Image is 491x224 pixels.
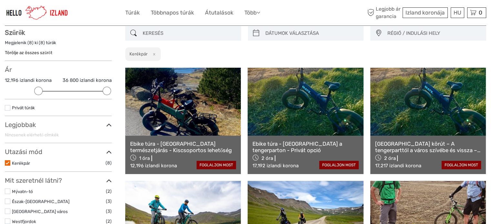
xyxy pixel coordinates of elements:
font: Ár [5,66,12,73]
font: ) túrák [43,40,56,45]
font: Több [244,9,257,16]
font: Átutalások [205,9,233,16]
a: Mývatn-tó [12,189,33,194]
input: KERESÉS [140,28,238,39]
font: Szűrők [5,29,25,36]
font: Ebike túra - [GEOGRAPHIC_DATA] a tengerparton - Privát opció [252,141,342,153]
font: 17,217 izlandi korona [375,163,421,169]
font: Kerékpár [129,51,148,56]
button: RÉGIÓ / INDULÁSI HELY [384,28,483,39]
a: Ebike túra - [GEOGRAPHIC_DATA] természetjárás - Kiscsoportos lehetőség [130,141,236,154]
a: Kerékpár [12,161,30,166]
font: (3) [106,199,112,204]
font: (2) [106,219,112,224]
font: HU [454,9,461,16]
font: [GEOGRAPHIC_DATA] körút – A tengerparttól a város szívébe és vissza – Privát opció [375,141,480,160]
font: RÉGIÓ / INDULÁSI HELY [387,30,440,36]
font: (2) [106,189,112,194]
font: Ebike túra - [GEOGRAPHIC_DATA] természetjárás - Kiscsoportos lehetőség [130,141,232,153]
a: Ebike túra - [GEOGRAPHIC_DATA] a tengerparton - Privát opció [252,141,358,154]
font: 12,196 izlandi korona [130,163,177,169]
font: Nincsenek elérhető címkék [5,132,59,137]
font: (3) [106,209,112,214]
a: Észak-[GEOGRAPHIC_DATA] [12,199,69,204]
img: 1270-cead85dc-23af-4572-be81-b346f9cd5751_logo_small.jpg [5,5,69,21]
font: 2 óra [261,155,273,161]
font: ) ki ( [32,40,40,45]
a: Westfjordok [12,219,36,224]
font: Többnapos túrák [151,9,194,16]
font: Jelenleg távol vagyunk. [PERSON_NAME], nézzen vissza később! [9,11,177,16]
a: foglaljon most [197,161,236,169]
font: Legjobb ár garancia [376,6,401,19]
a: Törölje az összes szűrőt [5,50,52,55]
font: foglaljon most [322,163,356,167]
a: [GEOGRAPHIC_DATA] körút – A tengerparttól a város szívébe és vissza – Privát opció [375,141,481,154]
a: Átutalások [205,8,233,17]
input: DÁTUMOK VÁLASZTÁSA [263,28,361,39]
font: 8 [40,40,43,45]
font: foglaljon most [199,163,233,167]
a: Privát túrák [12,105,35,110]
font: foglaljon most [445,163,478,167]
font: Legjobbak [5,121,36,129]
font: 36 800 izlandi korona [63,77,112,83]
font: Túrák [125,9,140,16]
a: foglaljon most [442,161,481,169]
font: Mit szeretnél látni? [5,177,62,184]
font: 17,192 izlandi korona [252,163,299,169]
font: 1 óra [139,155,150,161]
font: Izland koronája [405,9,445,16]
font: Megjelenik ( [5,40,29,45]
a: [GEOGRAPHIC_DATA] város [12,209,68,214]
font: 2 óra [384,155,395,161]
button: x [148,51,157,57]
font: 0 [479,9,482,16]
a: Túrák [125,8,140,17]
a: foglaljon most [319,161,359,169]
font: 12,196 izlandi korona [5,77,52,83]
font: 8 [29,40,32,45]
font: x [153,51,155,56]
font: Utazási mód [5,148,42,156]
a: Többnapos túrák [151,8,194,17]
font: (8) [106,160,112,165]
button: Nyissa meg a LiveChat csevegőwidgetet [74,10,82,18]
